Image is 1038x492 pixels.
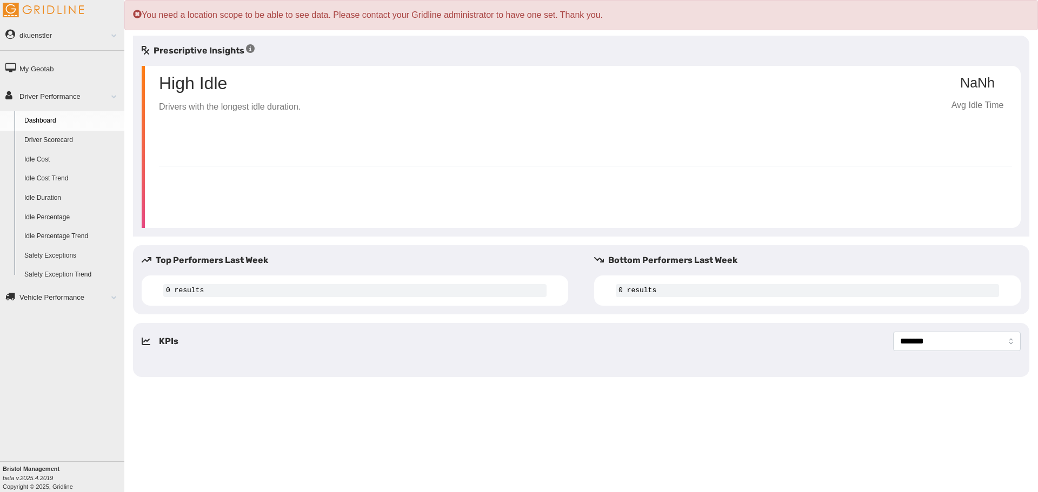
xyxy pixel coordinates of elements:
[943,76,1012,91] p: NaNh
[19,111,124,131] a: Dashboard
[142,254,577,267] h5: Top Performers Last Week
[3,3,84,17] img: Gridline
[19,246,124,266] a: Safety Exceptions
[19,169,124,188] a: Idle Cost Trend
[616,284,999,297] code: 0 results
[943,99,1012,112] p: Avg Idle Time
[159,335,178,348] h5: KPIs
[19,188,124,208] a: Idle Duration
[159,75,301,92] p: High Idle
[19,265,124,285] a: Safety Exception Trend
[142,44,255,57] h5: Prescriptive Insights
[19,150,124,170] a: Idle Cost
[159,100,301,114] p: Drivers with the longest idle duration.
[19,131,124,150] a: Driver Scorecard
[3,464,124,491] div: Copyright © 2025, Gridline
[594,254,1029,267] h5: Bottom Performers Last Week
[19,208,124,227] a: Idle Percentage
[163,284,547,297] code: 0 results
[3,466,59,472] b: Bristol Management
[19,227,124,246] a: Idle Percentage Trend
[3,475,53,481] i: beta v.2025.4.2019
